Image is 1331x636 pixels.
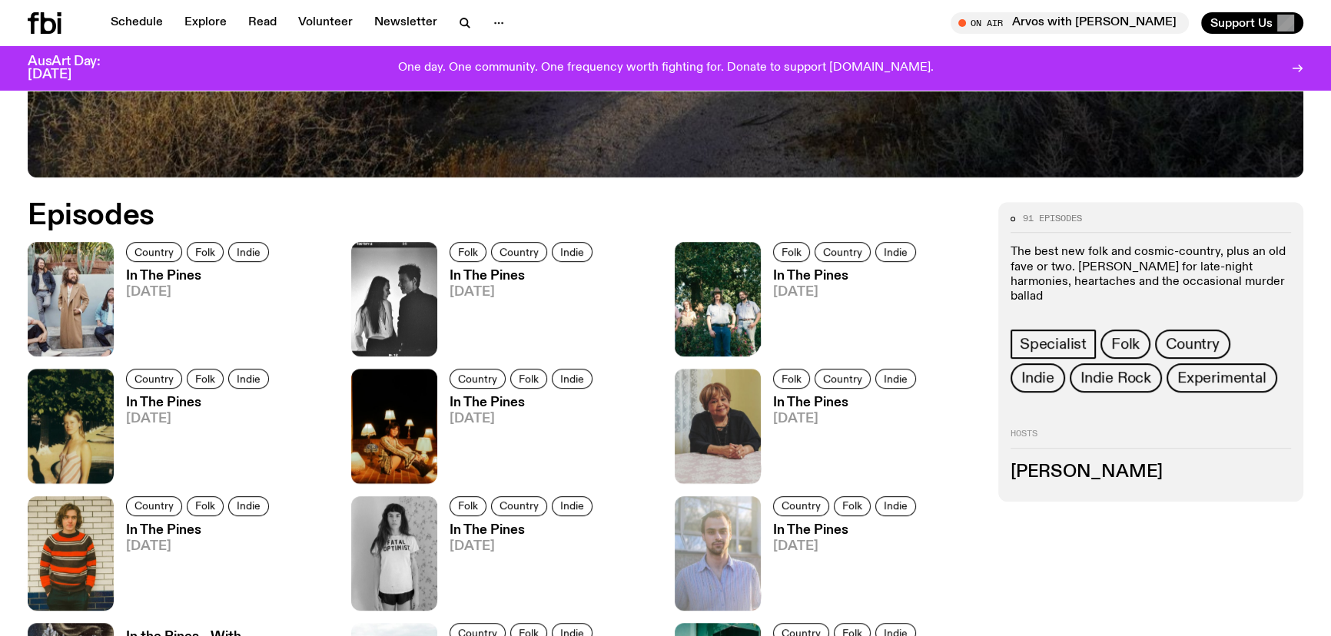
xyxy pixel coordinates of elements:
[773,524,921,537] h3: In The Pines
[458,373,497,385] span: Country
[126,270,274,283] h3: In The Pines
[1210,16,1273,30] span: Support Us
[773,270,921,283] h3: In The Pines
[1011,330,1096,359] a: Specialist
[761,396,921,483] a: In The Pines[DATE]
[500,500,539,512] span: Country
[134,500,174,512] span: Country
[458,246,478,257] span: Folk
[126,496,182,516] a: Country
[126,540,274,553] span: [DATE]
[239,12,286,34] a: Read
[842,500,862,512] span: Folk
[134,246,174,257] span: Country
[450,496,486,516] a: Folk
[237,500,261,512] span: Indie
[823,373,862,385] span: Country
[237,373,261,385] span: Indie
[761,524,921,611] a: In The Pines[DATE]
[195,246,215,257] span: Folk
[1021,369,1054,386] span: Indie
[458,500,478,512] span: Folk
[782,246,802,257] span: Folk
[126,369,182,389] a: Country
[450,524,597,537] h3: In The Pines
[437,396,597,483] a: In The Pines[DATE]
[560,373,584,385] span: Indie
[773,412,921,426] span: [DATE]
[450,540,597,553] span: [DATE]
[773,540,921,553] span: [DATE]
[1201,12,1303,34] button: Support Us
[875,496,916,516] a: Indie
[450,396,597,409] h3: In The Pines
[126,412,274,426] span: [DATE]
[1177,369,1266,386] span: Experimental
[450,270,597,283] h3: In The Pines
[815,242,871,262] a: Country
[1011,429,1291,448] h2: Hosts
[195,373,215,385] span: Folk
[450,369,506,389] a: Country
[437,524,597,611] a: In The Pines[DATE]
[114,396,274,483] a: In The Pines[DATE]
[1070,363,1162,393] a: Indie Rock
[491,242,547,262] a: Country
[560,246,584,257] span: Indie
[228,496,269,516] a: Indie
[519,373,539,385] span: Folk
[187,496,224,516] a: Folk
[773,369,810,389] a: Folk
[114,524,274,611] a: In The Pines[DATE]
[187,242,224,262] a: Folk
[365,12,446,34] a: Newsletter
[1111,336,1140,353] span: Folk
[450,412,597,426] span: [DATE]
[884,500,908,512] span: Indie
[951,12,1189,34] button: On AirArvos with [PERSON_NAME]
[815,369,871,389] a: Country
[773,396,921,409] h3: In The Pines
[28,202,872,230] h2: Episodes
[773,242,810,262] a: Folk
[126,242,182,262] a: Country
[1100,330,1150,359] a: Folk
[510,369,547,389] a: Folk
[1011,363,1065,393] a: Indie
[126,286,274,299] span: [DATE]
[126,396,274,409] h3: In The Pines
[552,496,592,516] a: Indie
[560,500,584,512] span: Indie
[884,373,908,385] span: Indie
[134,373,174,385] span: Country
[782,500,821,512] span: Country
[195,500,215,512] span: Folk
[175,12,236,34] a: Explore
[823,246,862,257] span: Country
[1167,363,1277,393] a: Experimental
[450,286,597,299] span: [DATE]
[437,270,597,356] a: In The Pines[DATE]
[1011,245,1291,304] p: The best new folk and cosmic-country, plus an old fave or two. [PERSON_NAME] for late-night harmo...
[782,373,802,385] span: Folk
[114,270,274,356] a: In The Pines[DATE]
[187,369,224,389] a: Folk
[500,246,539,257] span: Country
[1020,336,1087,353] span: Specialist
[126,524,274,537] h3: In The Pines
[450,242,486,262] a: Folk
[552,242,592,262] a: Indie
[773,496,829,516] a: Country
[28,55,126,81] h3: AusArt Day: [DATE]
[875,242,916,262] a: Indie
[1155,330,1230,359] a: Country
[834,496,871,516] a: Folk
[773,286,921,299] span: [DATE]
[1023,214,1082,223] span: 91 episodes
[237,246,261,257] span: Indie
[101,12,172,34] a: Schedule
[761,270,921,356] a: In The Pines[DATE]
[491,496,547,516] a: Country
[289,12,362,34] a: Volunteer
[398,61,934,75] p: One day. One community. One frequency worth fighting for. Donate to support [DOMAIN_NAME].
